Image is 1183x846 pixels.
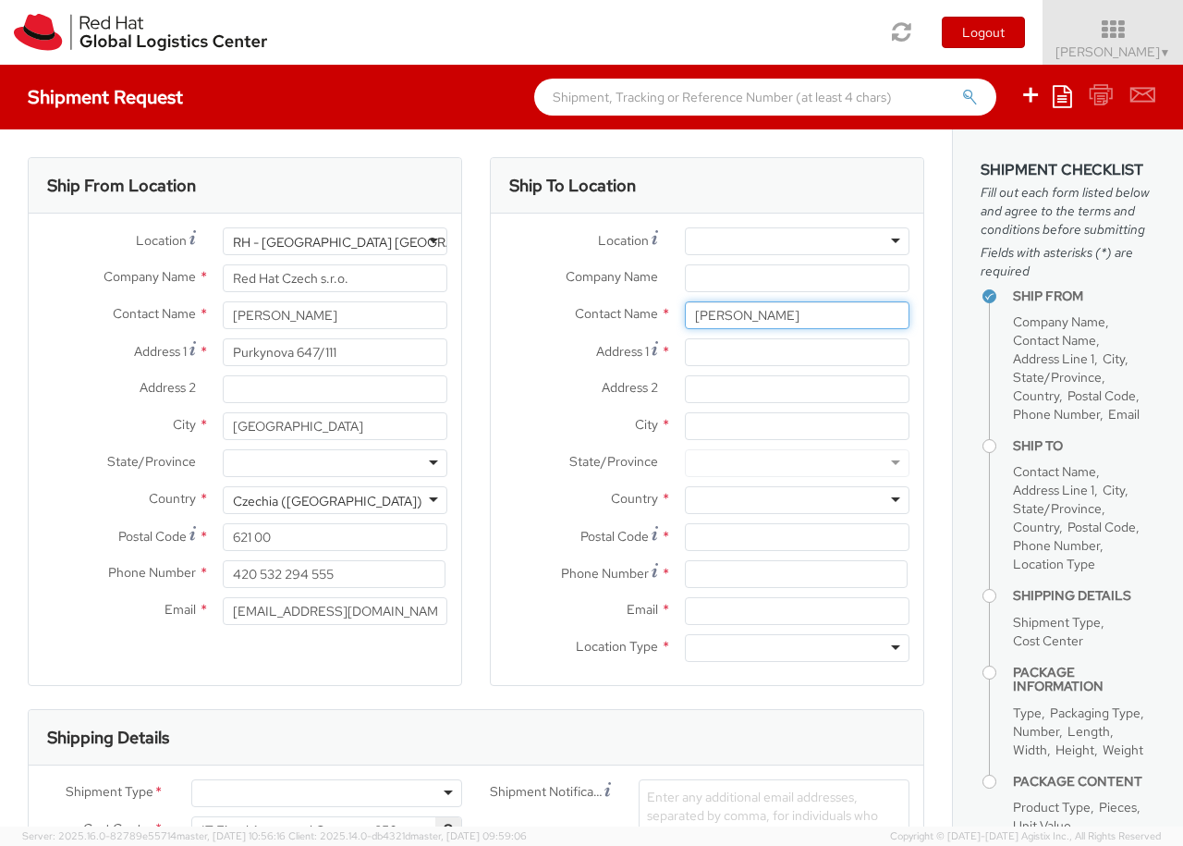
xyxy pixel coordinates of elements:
span: Location Type [576,638,658,655]
span: Contact Name [575,305,658,322]
span: IT Fixed Assets and Contracts 850 [201,822,452,839]
span: Contact Name [113,305,196,322]
span: Fill out each form listed below and agree to the terms and conditions before submitting [981,183,1155,239]
span: Length [1067,723,1110,740]
span: City [1103,350,1125,367]
span: Phone Number [108,564,196,581]
span: Shipment Type [1013,614,1101,631]
span: City [635,416,658,433]
img: rh-logistics-00dfa346123c4ec078e1.svg [14,14,267,51]
span: State/Province [1013,500,1102,517]
h4: Shipment Request [28,87,183,107]
span: Shipment Type [66,782,153,803]
span: Address 2 [140,379,196,396]
span: Type [1013,705,1042,721]
input: Shipment, Tracking or Reference Number (at least 4 chars) [534,79,996,116]
span: Phone Number [561,565,649,582]
span: Company Name [1013,313,1105,330]
span: City [1103,482,1125,498]
span: Address Line 1 [1013,350,1094,367]
span: State/Province [107,453,196,470]
h4: Ship From [1013,289,1155,303]
span: Pieces [1099,799,1137,815]
span: [PERSON_NAME] [1055,43,1171,60]
span: Address 2 [602,379,658,396]
span: Country [149,490,196,507]
span: Cost Center [83,819,153,840]
span: Address 1 [134,343,187,360]
span: Contact Name [1013,463,1096,480]
h3: Shipping Details [47,729,169,747]
span: Phone Number [1013,537,1100,554]
h4: Ship To [1013,439,1155,453]
button: Logout [942,17,1025,48]
span: Country [611,490,658,507]
span: Weight [1103,742,1143,758]
span: Copyright © [DATE]-[DATE] Agistix Inc., All Rights Reserved [890,829,1161,844]
div: RH - [GEOGRAPHIC_DATA] [GEOGRAPHIC_DATA] - B [233,233,544,251]
span: Server: 2025.16.0-82789e55714 [22,829,286,842]
span: Location Type [1013,556,1095,572]
span: Number [1013,723,1059,740]
span: Contact Name [1013,332,1096,349]
span: Location [598,232,649,249]
span: Postal Code [580,528,649,545]
span: Email [627,601,658,618]
span: Country [1013,519,1059,535]
span: ▼ [1160,45,1171,60]
span: Height [1055,742,1094,758]
span: master, [DATE] 10:56:16 [177,829,286,842]
span: Company Name [566,268,658,285]
h3: Shipment Checklist [981,162,1155,178]
span: Location [136,232,187,249]
span: Postal Code [118,528,187,545]
span: City [173,416,196,433]
span: Product Type [1013,799,1091,815]
span: Phone Number [1013,406,1100,423]
span: Company Name [104,268,196,285]
span: Address 1 [596,343,649,360]
span: Postal Code [1067,387,1136,404]
span: Address Line 1 [1013,482,1094,498]
span: State/Province [1013,369,1102,386]
h3: Ship To Location [509,177,636,195]
span: Unit Value [1013,817,1071,834]
span: Postal Code [1067,519,1136,535]
span: Width [1013,742,1047,758]
span: master, [DATE] 09:59:06 [410,829,527,842]
h4: Package Information [1013,666,1155,694]
span: Country [1013,387,1059,404]
span: Email [165,601,196,618]
h3: Ship From Location [47,177,196,195]
span: Shipment Notification [490,782,604,802]
span: Cost Center [1013,632,1083,649]
h4: Package Content [1013,775,1155,789]
div: Czechia ([GEOGRAPHIC_DATA]) [233,492,422,510]
span: Fields with asterisks (*) are required [981,243,1155,280]
span: Packaging Type [1050,705,1140,721]
span: Client: 2025.14.0-db4321d [288,829,527,842]
span: State/Province [569,453,658,470]
span: IT Fixed Assets and Contracts 850 [191,816,462,844]
span: Email [1108,406,1140,423]
h4: Shipping Details [1013,589,1155,603]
